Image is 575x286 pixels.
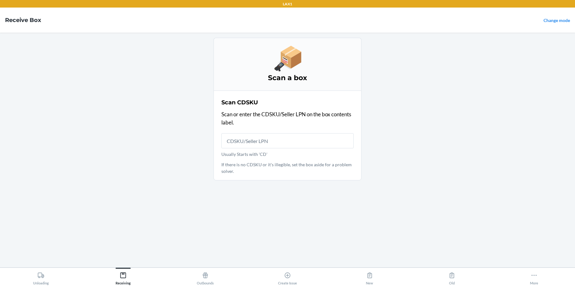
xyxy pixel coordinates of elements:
div: Unloading [33,269,49,285]
p: Usually Starts with 'CD' [221,151,354,157]
div: Receiving [116,269,131,285]
div: New [366,269,373,285]
button: More [493,268,575,285]
p: Scan or enter the CDSKU/Seller LPN on the box contents label. [221,110,354,126]
div: Old [448,269,455,285]
button: Outbounds [164,268,247,285]
button: New [328,268,411,285]
p: If there is no CDSKU or it's illegible, set the box aside for a problem solver. [221,161,354,174]
p: LAX1 [283,1,292,7]
h2: Scan CDSKU [221,98,258,107]
button: Old [411,268,493,285]
button: Create Issue [247,268,329,285]
div: Outbounds [197,269,214,285]
h3: Scan a box [221,73,354,83]
a: Change mode [544,18,570,23]
div: Create Issue [278,269,297,285]
button: Receiving [82,268,164,285]
h4: Receive Box [5,16,41,24]
input: Usually Starts with 'CD' [221,133,354,148]
div: More [530,269,538,285]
